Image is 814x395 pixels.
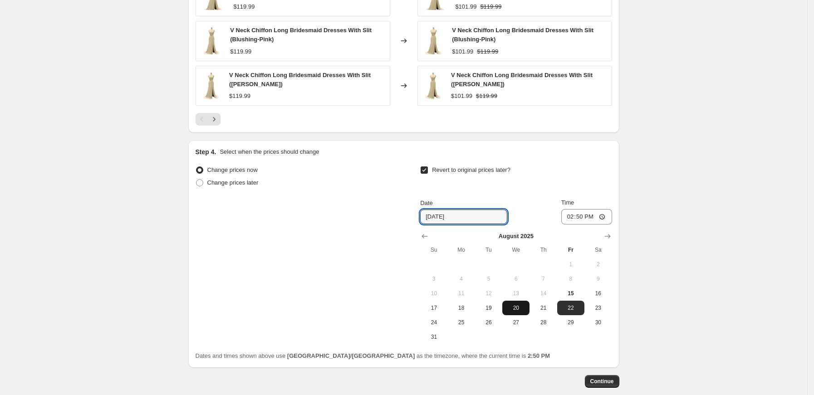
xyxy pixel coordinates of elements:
span: Revert to original prices later? [432,166,510,173]
img: 15_0056_20210130_103648_014_80x.jpg [201,72,222,99]
button: Continue [585,375,619,388]
button: Saturday August 9 2025 [584,272,612,286]
button: Sunday August 3 2025 [420,272,447,286]
button: Tuesday August 5 2025 [475,272,502,286]
b: [GEOGRAPHIC_DATA]/[GEOGRAPHIC_DATA] [287,352,415,359]
b: 2:50 PM [528,352,550,359]
button: Show previous month, July 2025 [418,230,431,243]
span: V Neck Chiffon Long Bridesmaid Dresses With Slit (Blushing-Pink) [230,27,372,43]
th: Tuesday [475,243,502,257]
span: Mo [451,246,471,254]
span: 20 [506,304,526,312]
button: Wednesday August 20 2025 [502,301,530,315]
p: Select when the prices should change [220,147,319,156]
span: 10 [424,290,444,297]
span: 26 [479,319,499,326]
span: Fr [561,246,581,254]
button: Saturday August 23 2025 [584,301,612,315]
span: 11 [451,290,471,297]
button: Sunday August 31 2025 [420,330,447,344]
button: Wednesday August 27 2025 [502,315,530,330]
span: 27 [506,319,526,326]
nav: Pagination [196,113,221,126]
button: Sunday August 10 2025 [420,286,447,301]
span: 25 [451,319,471,326]
span: $119.99 [233,3,255,10]
button: Monday August 4 2025 [448,272,475,286]
button: Saturday August 30 2025 [584,315,612,330]
span: V Neck Chiffon Long Bridesmaid Dresses With Slit (Blushing-Pink) [452,27,593,43]
button: Thursday August 28 2025 [530,315,557,330]
span: 22 [561,304,581,312]
span: We [506,246,526,254]
h2: Step 4. [196,147,216,156]
button: Wednesday August 13 2025 [502,286,530,301]
span: 14 [533,290,553,297]
button: Tuesday August 19 2025 [475,301,502,315]
span: 13 [506,290,526,297]
span: $119.99 [229,93,250,99]
span: 17 [424,304,444,312]
button: Thursday August 21 2025 [530,301,557,315]
span: Change prices later [207,179,259,186]
span: $101.99 [452,48,473,55]
span: 12 [479,290,499,297]
button: Monday August 25 2025 [448,315,475,330]
img: 15_0056_20210130_103648_014_80x.jpg [422,27,445,54]
span: Continue [590,378,614,385]
input: 8/15/2025 [420,210,507,224]
span: 18 [451,304,471,312]
span: 15 [561,290,581,297]
button: Sunday August 24 2025 [420,315,447,330]
button: Friday August 22 2025 [557,301,584,315]
span: 1 [561,261,581,268]
button: Thursday August 7 2025 [530,272,557,286]
span: $101.99 [455,3,476,10]
span: V Neck Chiffon Long Bridesmaid Dresses With Slit ([PERSON_NAME]) [229,72,371,88]
button: Show next month, September 2025 [601,230,614,243]
span: $119.99 [230,48,251,55]
img: 15_0056_20210130_103648_014_80x.jpg [422,72,444,99]
button: Friday August 8 2025 [557,272,584,286]
span: 5 [479,275,499,283]
span: 21 [533,304,553,312]
span: 2 [588,261,608,268]
span: Dates and times shown above use as the timezone, where the current time is [196,352,550,359]
span: V Neck Chiffon Long Bridesmaid Dresses With Slit ([PERSON_NAME]) [451,72,593,88]
button: Friday August 1 2025 [557,257,584,272]
button: Sunday August 17 2025 [420,301,447,315]
button: Today Friday August 15 2025 [557,286,584,301]
span: 16 [588,290,608,297]
span: 24 [424,319,444,326]
span: 9 [588,275,608,283]
button: Tuesday August 12 2025 [475,286,502,301]
span: Th [533,246,553,254]
span: Date [420,200,432,206]
span: $119.99 [476,93,497,99]
span: 23 [588,304,608,312]
th: Wednesday [502,243,530,257]
span: 30 [588,319,608,326]
span: Change prices now [207,166,258,173]
span: 19 [479,304,499,312]
span: 6 [506,275,526,283]
img: 15_0056_20210130_103648_014_80x.jpg [201,27,223,54]
span: $101.99 [451,93,472,99]
th: Monday [448,243,475,257]
button: Monday August 11 2025 [448,286,475,301]
button: Monday August 18 2025 [448,301,475,315]
span: 3 [424,275,444,283]
th: Saturday [584,243,612,257]
th: Sunday [420,243,447,257]
button: Next [208,113,221,126]
span: Tu [479,246,499,254]
button: Thursday August 14 2025 [530,286,557,301]
span: Su [424,246,444,254]
span: 4 [451,275,471,283]
span: 7 [533,275,553,283]
button: Tuesday August 26 2025 [475,315,502,330]
span: $119.99 [480,3,501,10]
span: Time [561,199,574,206]
span: 31 [424,333,444,341]
span: Sa [588,246,608,254]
